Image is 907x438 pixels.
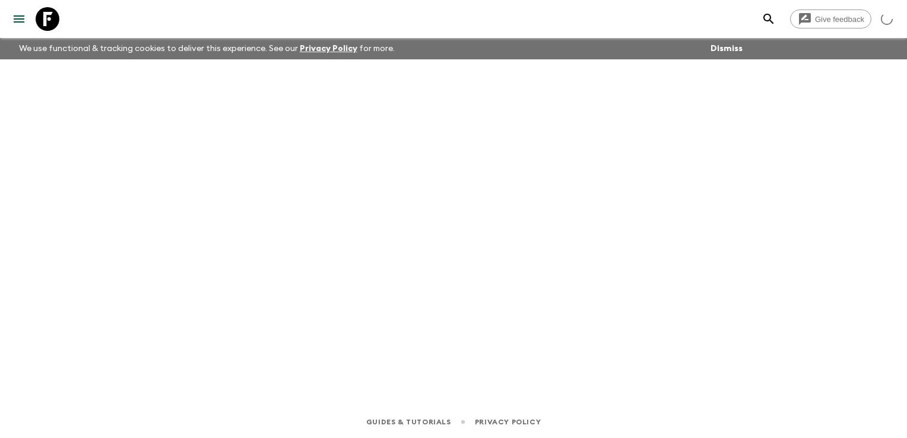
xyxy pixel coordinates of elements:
[790,9,871,28] a: Give feedback
[7,7,31,31] button: menu
[475,415,541,429] a: Privacy Policy
[808,15,871,24] span: Give feedback
[366,415,451,429] a: Guides & Tutorials
[757,7,781,31] button: search adventures
[14,38,399,59] p: We use functional & tracking cookies to deliver this experience. See our for more.
[708,40,746,57] button: Dismiss
[300,45,357,53] a: Privacy Policy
